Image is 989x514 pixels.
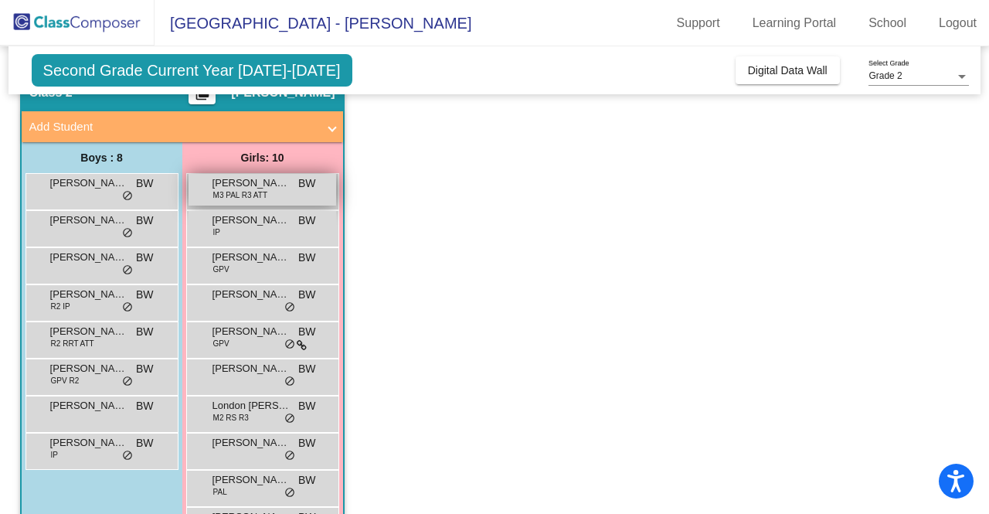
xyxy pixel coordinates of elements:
[136,361,154,377] span: BW
[122,190,133,203] span: do_not_disturb_alt
[189,81,216,104] button: Print Students Details
[298,250,316,266] span: BW
[136,398,154,414] span: BW
[284,301,295,314] span: do_not_disturb_alt
[213,264,229,275] span: GPV
[136,213,154,229] span: BW
[868,70,902,81] span: Grade 2
[50,435,127,451] span: [PERSON_NAME]
[213,338,229,349] span: GPV
[50,398,127,414] span: [PERSON_NAME]
[51,449,58,461] span: IP
[50,361,127,376] span: [PERSON_NAME]
[213,189,267,201] span: M3 PAL R3 ATT
[50,324,127,339] span: [PERSON_NAME]
[298,361,316,377] span: BW
[122,264,133,277] span: do_not_disturb_alt
[51,375,80,386] span: GPV R2
[284,450,295,462] span: do_not_disturb_alt
[298,213,316,229] span: BW
[50,175,127,191] span: [PERSON_NAME]
[182,142,343,173] div: Girls: 10
[298,435,316,451] span: BW
[298,472,316,488] span: BW
[926,11,989,36] a: Logout
[193,86,212,107] mat-icon: picture_as_pdf
[212,250,290,265] span: [PERSON_NAME]
[122,227,133,240] span: do_not_disturb_alt
[664,11,732,36] a: Support
[51,301,70,312] span: R2 IP
[50,287,127,302] span: [PERSON_NAME]
[212,398,290,414] span: London [PERSON_NAME]
[212,175,290,191] span: [PERSON_NAME]
[213,226,220,238] span: IP
[213,412,249,424] span: M2 RS R3
[298,287,316,303] span: BW
[298,398,316,414] span: BW
[748,64,828,77] span: Digital Data Wall
[51,338,94,349] span: R2 RRT ATT
[122,301,133,314] span: do_not_disturb_alt
[122,450,133,462] span: do_not_disturb_alt
[155,11,471,36] span: [GEOGRAPHIC_DATA] - [PERSON_NAME]
[136,287,154,303] span: BW
[298,324,316,340] span: BW
[284,376,295,388] span: do_not_disturb_alt
[212,213,290,228] span: [PERSON_NAME]
[298,175,316,192] span: BW
[284,487,295,499] span: do_not_disturb_alt
[22,142,182,173] div: Boys : 8
[50,250,127,265] span: [PERSON_NAME]
[136,324,154,340] span: BW
[212,287,290,302] span: [PERSON_NAME]
[212,361,290,376] span: [PERSON_NAME]
[284,339,295,351] span: do_not_disturb_alt
[136,250,154,266] span: BW
[212,435,290,451] span: [PERSON_NAME]
[29,118,317,136] mat-panel-title: Add Student
[122,376,133,388] span: do_not_disturb_alt
[22,111,343,142] mat-expansion-panel-header: Add Student
[284,413,295,425] span: do_not_disturb_alt
[212,472,290,488] span: [PERSON_NAME]
[136,175,154,192] span: BW
[856,11,919,36] a: School
[32,54,352,87] span: Second Grade Current Year [DATE]-[DATE]
[212,324,290,339] span: [PERSON_NAME]
[50,213,127,228] span: [PERSON_NAME]
[213,486,227,498] span: PAL
[136,435,154,451] span: BW
[736,56,840,84] button: Digital Data Wall
[740,11,849,36] a: Learning Portal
